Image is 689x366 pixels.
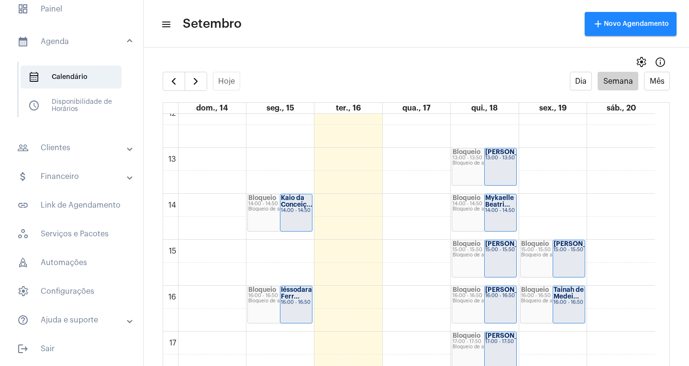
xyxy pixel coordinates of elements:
[248,207,311,212] div: Bloqueio de agenda
[453,241,480,247] strong: Bloqueio
[281,208,311,213] div: 14:00 - 14:50
[161,19,170,30] mat-icon: sidenav icon
[651,53,670,72] button: Info
[265,103,296,113] a: 15 de setembro de 2025
[485,149,539,155] strong: [PERSON_NAME]
[248,293,311,299] div: 16:00 - 16:50
[6,57,143,131] div: sidenav iconAgenda
[453,293,516,299] div: 16:00 - 16:50
[10,337,133,360] span: Sair
[485,241,545,247] strong: [PERSON_NAME]...
[10,194,133,217] span: Link de Agendamento
[554,300,584,305] div: 16:00 - 16:50
[17,142,128,154] mat-panel-title: Clientes
[17,36,29,47] mat-icon: sidenav icon
[334,103,363,113] a: 16 de setembro de 2025
[598,72,638,90] button: Semana
[570,72,592,90] button: Dia
[167,247,178,255] div: 15
[453,201,516,207] div: 14:00 - 14:50
[10,280,133,303] span: Configurações
[167,339,178,347] div: 17
[17,286,29,297] span: sidenav icon
[281,195,312,208] strong: Kaio da Conceiç...
[605,103,638,113] a: 20 de setembro de 2025
[183,16,242,32] span: Setembro
[17,228,29,240] span: sidenav icon
[521,287,549,293] strong: Bloqueio
[213,72,241,90] button: Hoje
[10,251,133,274] span: Automações
[453,253,516,258] div: Bloqueio de agenda
[453,149,480,155] strong: Bloqueio
[485,195,514,208] strong: Mykaelle Beatri...
[521,293,584,299] div: 16:00 - 16:50
[554,241,613,247] strong: [PERSON_NAME]...
[6,136,143,159] mat-expansion-panel-header: sidenav iconClientes
[248,201,311,207] div: 14:00 - 14:50
[537,103,568,113] a: 19 de setembro de 2025
[592,18,604,30] mat-icon: add
[655,56,666,68] mat-icon: Info
[453,155,516,161] div: 13:00 - 13:50
[248,287,276,293] strong: Bloqueio
[281,287,316,299] strong: Iéssodarah Ferr...
[485,155,516,161] div: 13:00 - 13:50
[17,142,29,154] mat-icon: sidenav icon
[17,343,29,355] mat-icon: sidenav icon
[485,287,545,293] strong: [PERSON_NAME]...
[554,247,584,253] div: 15:00 - 15:50
[28,100,40,111] span: sidenav icon
[485,293,516,299] div: 16:00 - 16:50
[28,71,40,83] span: sidenav icon
[17,257,29,268] span: sidenav icon
[453,161,516,166] div: Bloqueio de agenda
[6,165,143,188] mat-expansion-panel-header: sidenav iconFinanceiro
[453,207,516,212] div: Bloqueio de agenda
[453,339,516,344] div: 17:00 - 17:50
[521,247,584,253] div: 15:00 - 15:50
[453,247,516,253] div: 15:00 - 15:50
[167,155,178,164] div: 13
[194,103,230,113] a: 14 de setembro de 2025
[585,12,677,36] button: Novo Agendamento
[248,299,311,304] div: Bloqueio de agenda
[485,333,545,339] strong: [PERSON_NAME]...
[167,201,178,210] div: 14
[485,247,516,253] div: 15:00 - 15:50
[17,36,128,47] mat-panel-title: Agenda
[485,208,516,213] div: 14:00 - 14:50
[521,299,584,304] div: Bloqueio de agenda
[6,26,143,57] mat-expansion-panel-header: sidenav iconAgenda
[453,344,516,350] div: Bloqueio de agenda
[185,72,207,91] button: Próximo Semana
[6,309,143,332] mat-expansion-panel-header: sidenav iconAjuda e suporte
[592,21,669,27] span: Novo Agendamento
[281,300,311,305] div: 16:00 - 16:50
[521,241,549,247] strong: Bloqueio
[17,171,128,182] mat-panel-title: Financeiro
[17,200,29,211] mat-icon: sidenav icon
[469,103,500,113] a: 18 de setembro de 2025
[521,253,584,258] div: Bloqueio de agenda
[10,222,133,245] span: Serviços e Pacotes
[17,3,29,15] span: sidenav icon
[21,94,122,117] span: Disponibilidade de Horários
[167,293,178,301] div: 16
[21,66,122,89] span: Calendário
[17,314,128,326] mat-panel-title: Ajuda e suporte
[17,171,29,182] mat-icon: sidenav icon
[453,333,480,339] strong: Bloqueio
[248,195,276,201] strong: Bloqueio
[17,314,29,326] mat-icon: sidenav icon
[163,72,185,91] button: Semana Anterior
[554,287,584,299] strong: Tainah de Medei...
[400,103,433,113] a: 17 de setembro de 2025
[485,339,516,344] div: 17:00 - 17:50
[632,53,651,72] button: settings
[453,287,480,293] strong: Bloqueio
[453,299,516,304] div: Bloqueio de agenda
[635,56,647,68] span: settings
[644,72,670,90] button: Mês
[453,195,480,201] strong: Bloqueio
